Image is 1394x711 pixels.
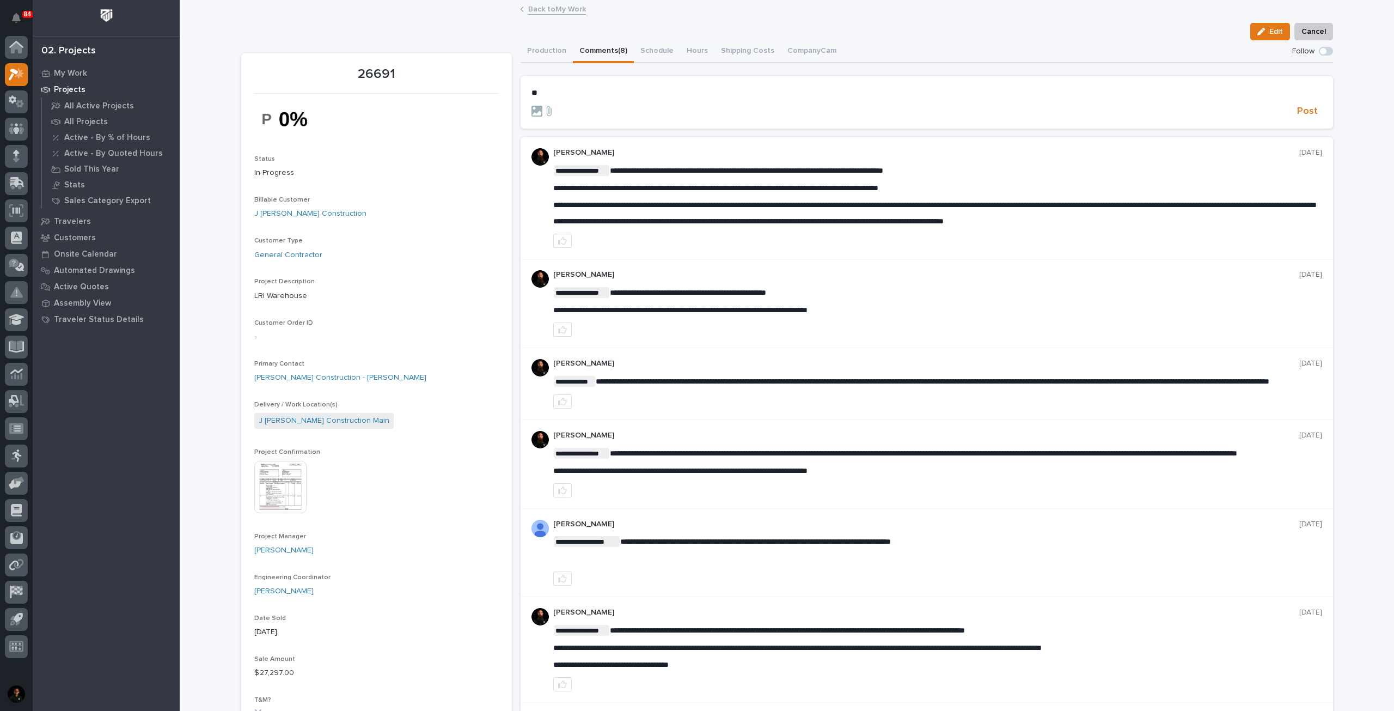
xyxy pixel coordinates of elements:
[33,65,180,81] a: My Work
[254,208,366,220] a: J [PERSON_NAME] Construction
[1299,359,1322,368] p: [DATE]
[33,295,180,311] a: Assembly View
[42,145,180,161] a: Active - By Quoted Hours
[714,40,781,63] button: Shipping Costs
[531,270,549,288] img: zmKUmRVDQjmBLfnAs97p
[553,572,572,586] button: like this post
[64,117,108,127] p: All Projects
[54,282,109,292] p: Active Quotes
[24,10,31,18] p: 84
[254,449,320,455] span: Project Confirmation
[634,40,680,63] button: Schedule
[33,262,180,278] a: Automated Drawings
[528,2,586,15] a: Back toMy Work
[254,402,338,408] span: Delivery / Work Location(s)
[64,180,85,190] p: Stats
[54,299,111,308] p: Assembly View
[680,40,714,63] button: Hours
[254,545,314,556] a: [PERSON_NAME]
[1250,23,1290,40] button: Edit
[254,361,304,367] span: Primary Contact
[254,697,271,703] span: T&M?
[553,323,572,337] button: like this post
[254,167,499,179] p: In Progress
[64,101,134,111] p: All Active Projects
[14,13,28,31] div: Notifications84
[1292,47,1314,56] p: Follow
[1299,270,1322,279] p: [DATE]
[553,359,1299,368] p: [PERSON_NAME]
[42,114,180,129] a: All Projects
[254,290,499,302] p: LRI Warehouse
[553,270,1299,279] p: [PERSON_NAME]
[254,331,499,343] p: -
[254,574,331,581] span: Engineering Coordinator
[54,315,144,325] p: Traveler Status Details
[42,130,180,145] a: Active - By % of Hours
[54,233,96,243] p: Customers
[553,431,1299,440] p: [PERSON_NAME]
[42,161,180,177] a: Sold This Year
[531,608,549,625] img: zmKUmRVDQjmBLfnAs97p
[781,40,843,63] button: CompanyCam
[1297,105,1318,118] span: Post
[553,394,572,409] button: like this post
[54,85,85,95] p: Projects
[5,683,28,706] button: users-avatar
[64,149,163,159] p: Active - By Quoted Hours
[54,266,135,276] p: Automated Drawings
[254,238,303,244] span: Customer Type
[33,229,180,246] a: Customers
[1299,431,1322,440] p: [DATE]
[553,677,572,691] button: like this post
[41,45,96,57] div: 02. Projects
[1299,608,1322,617] p: [DATE]
[531,520,549,537] img: AOh14GhUnP333BqRmXh-vZ-TpYZQaFVsuOFmGre8SRZf2A=s96-c
[254,615,286,622] span: Date Sold
[254,586,314,597] a: [PERSON_NAME]
[254,100,336,138] img: 6E9SAz7s2G1PMP7SpLTFGG0JTkm1kjTYDrUCrXeI8Do
[33,213,180,229] a: Travelers
[1299,148,1322,157] p: [DATE]
[254,250,322,261] a: General Contractor
[1294,23,1333,40] button: Cancel
[42,177,180,192] a: Stats
[254,533,306,540] span: Project Manager
[553,148,1299,157] p: [PERSON_NAME]
[254,627,499,638] p: [DATE]
[553,608,1299,617] p: [PERSON_NAME]
[553,234,572,248] button: like this post
[254,156,275,162] span: Status
[54,250,117,259] p: Onsite Calendar
[254,372,426,384] a: [PERSON_NAME] Construction - [PERSON_NAME]
[531,431,549,448] img: zmKUmRVDQjmBLfnAs97p
[54,217,91,227] p: Travelers
[33,81,180,98] a: Projects
[254,656,295,663] span: Sale Amount
[42,193,180,208] a: Sales Category Export
[33,311,180,327] a: Traveler Status Details
[1269,27,1283,37] span: Edit
[531,359,549,376] img: zmKUmRVDQjmBLfnAs97p
[531,148,549,166] img: zmKUmRVDQjmBLfnAs97p
[254,278,315,285] span: Project Description
[521,40,573,63] button: Production
[42,98,180,113] a: All Active Projects
[553,520,1299,529] p: [PERSON_NAME]
[96,5,117,26] img: Workspace Logo
[573,40,634,63] button: Comments (8)
[33,246,180,262] a: Onsite Calendar
[5,7,28,29] button: Notifications
[64,165,119,174] p: Sold This Year
[254,66,499,82] p: 26691
[553,483,572,497] button: like this post
[54,69,87,78] p: My Work
[259,415,389,427] a: J [PERSON_NAME] Construction Main
[1293,105,1322,118] button: Post
[1301,25,1326,38] span: Cancel
[254,320,313,326] span: Customer Order ID
[254,667,499,679] p: $ 27,297.00
[33,278,180,295] a: Active Quotes
[254,197,310,203] span: Billable Customer
[64,133,150,143] p: Active - By % of Hours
